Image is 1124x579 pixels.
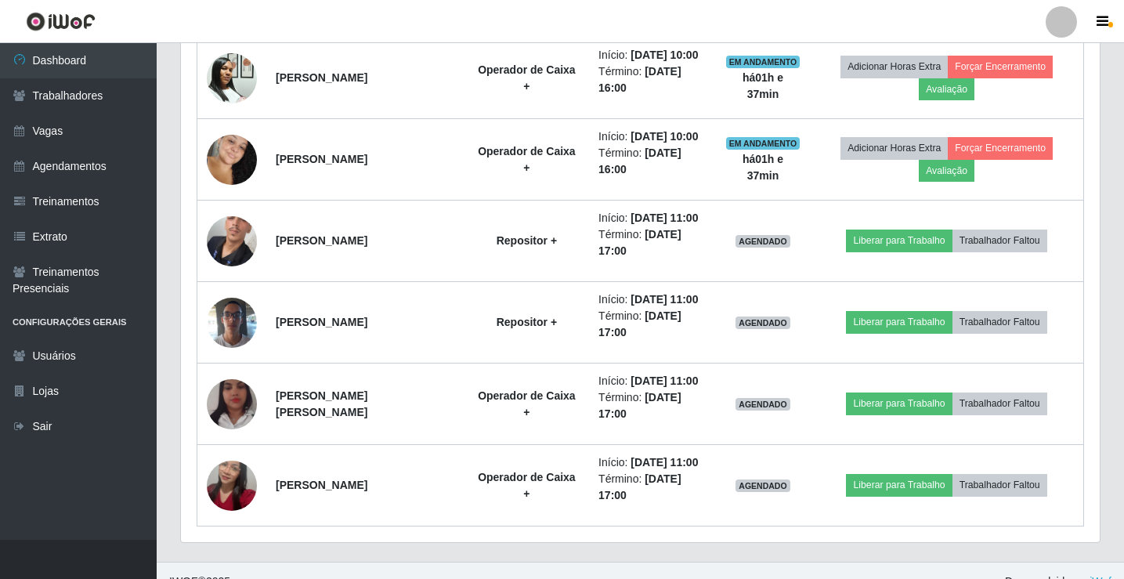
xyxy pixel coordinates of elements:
strong: [PERSON_NAME] [276,316,367,328]
img: 1748970417744.jpeg [207,441,257,530]
li: Início: [598,454,707,471]
li: Término: [598,389,707,422]
strong: Repositor + [497,234,557,247]
span: EM ANDAMENTO [726,56,801,68]
img: CoreUI Logo [26,12,96,31]
span: AGENDADO [735,317,790,329]
li: Início: [598,128,707,145]
strong: há 01 h e 37 min [743,71,783,100]
button: Liberar para Trabalho [846,311,952,333]
li: Término: [598,63,707,96]
strong: Operador de Caixa + [478,471,576,500]
li: Início: [598,291,707,308]
button: Avaliação [919,78,974,100]
span: AGENDADO [735,398,790,411]
button: Trabalhador Faltou [952,311,1047,333]
img: 1679715378616.jpeg [207,360,257,449]
time: [DATE] 11:00 [631,456,698,469]
li: Término: [598,471,707,504]
img: 1750087788307.jpeg [207,121,257,198]
time: [DATE] 10:00 [631,130,698,143]
li: Término: [598,226,707,259]
strong: [PERSON_NAME] [PERSON_NAME] [276,389,367,418]
li: Término: [598,145,707,178]
button: Adicionar Horas Extra [840,56,948,78]
button: Forçar Encerramento [948,137,1053,159]
button: Forçar Encerramento [948,56,1053,78]
img: 1756670424361.jpeg [207,185,257,297]
strong: Operador de Caixa + [478,63,576,92]
button: Liberar para Trabalho [846,230,952,252]
strong: Operador de Caixa + [478,389,576,418]
button: Trabalhador Faltou [952,393,1047,414]
time: [DATE] 11:00 [631,293,698,306]
button: Avaliação [919,160,974,182]
img: 1749044335757.jpeg [207,45,257,111]
time: [DATE] 11:00 [631,212,698,224]
li: Término: [598,308,707,341]
li: Início: [598,373,707,389]
strong: Repositor + [497,316,557,328]
button: Trabalhador Faltou [952,230,1047,252]
span: AGENDADO [735,235,790,248]
strong: há 01 h e 37 min [743,153,783,182]
button: Liberar para Trabalho [846,474,952,496]
strong: [PERSON_NAME] [276,153,367,165]
img: 1753117045897.jpeg [207,289,257,356]
strong: [PERSON_NAME] [276,71,367,84]
li: Início: [598,210,707,226]
li: Início: [598,47,707,63]
time: [DATE] 11:00 [631,375,698,387]
strong: [PERSON_NAME] [276,234,367,247]
strong: Operador de Caixa + [478,145,576,174]
button: Trabalhador Faltou [952,474,1047,496]
span: AGENDADO [735,479,790,492]
button: Adicionar Horas Extra [840,137,948,159]
button: Liberar para Trabalho [846,393,952,414]
span: EM ANDAMENTO [726,137,801,150]
strong: [PERSON_NAME] [276,479,367,491]
time: [DATE] 10:00 [631,49,698,61]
